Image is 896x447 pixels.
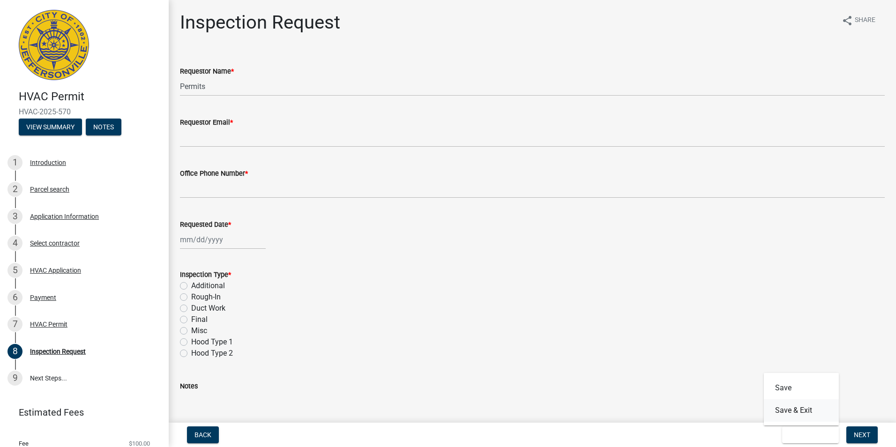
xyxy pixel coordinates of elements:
div: Application Information [30,213,99,220]
button: View Summary [19,119,82,135]
button: shareShare [834,11,883,30]
div: Inspection Request [30,348,86,355]
div: Parcel search [30,186,69,193]
img: City of Jeffersonville, Indiana [19,10,89,80]
button: Back [187,426,219,443]
label: Rough-In [191,291,221,303]
div: 9 [7,371,22,386]
label: Hood Type 2 [191,348,233,359]
div: HVAC Application [30,267,81,274]
button: Save & Exit [782,426,839,443]
button: Notes [86,119,121,135]
div: Payment [30,294,56,301]
a: Estimated Fees [7,403,154,422]
div: 3 [7,209,22,224]
label: Final [191,314,208,325]
span: $100.00 [129,440,150,447]
h1: Inspection Request [180,11,340,34]
wm-modal-confirm: Notes [86,124,121,131]
div: 2 [7,182,22,197]
div: 4 [7,236,22,251]
span: Back [194,431,211,439]
label: Requestor Email [180,119,233,126]
label: Misc [191,325,207,336]
div: Save & Exit [764,373,839,425]
div: 5 [7,263,22,278]
div: 7 [7,317,22,332]
button: Next [846,426,878,443]
div: Select contractor [30,240,80,246]
label: Hood Type 1 [191,336,233,348]
div: 1 [7,155,22,170]
h4: HVAC Permit [19,90,161,104]
div: HVAC Permit [30,321,67,328]
label: Requestor Name [180,68,234,75]
label: Inspection Type [180,272,231,278]
wm-modal-confirm: Summary [19,124,82,131]
button: Save [764,377,839,399]
label: Additional [191,280,225,291]
label: Notes [180,383,198,390]
span: Next [854,431,870,439]
label: Requested Date [180,222,231,228]
label: Duct Work [191,303,225,314]
div: 6 [7,290,22,305]
label: Office Phone Number [180,171,248,177]
div: Introduction [30,159,66,166]
input: mm/dd/yyyy [180,230,266,249]
span: Share [855,15,875,26]
span: Fee [19,440,29,447]
div: 8 [7,344,22,359]
span: Save & Exit [790,431,826,439]
i: share [842,15,853,26]
span: HVAC-2025-570 [19,107,150,116]
button: Save & Exit [764,399,839,422]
